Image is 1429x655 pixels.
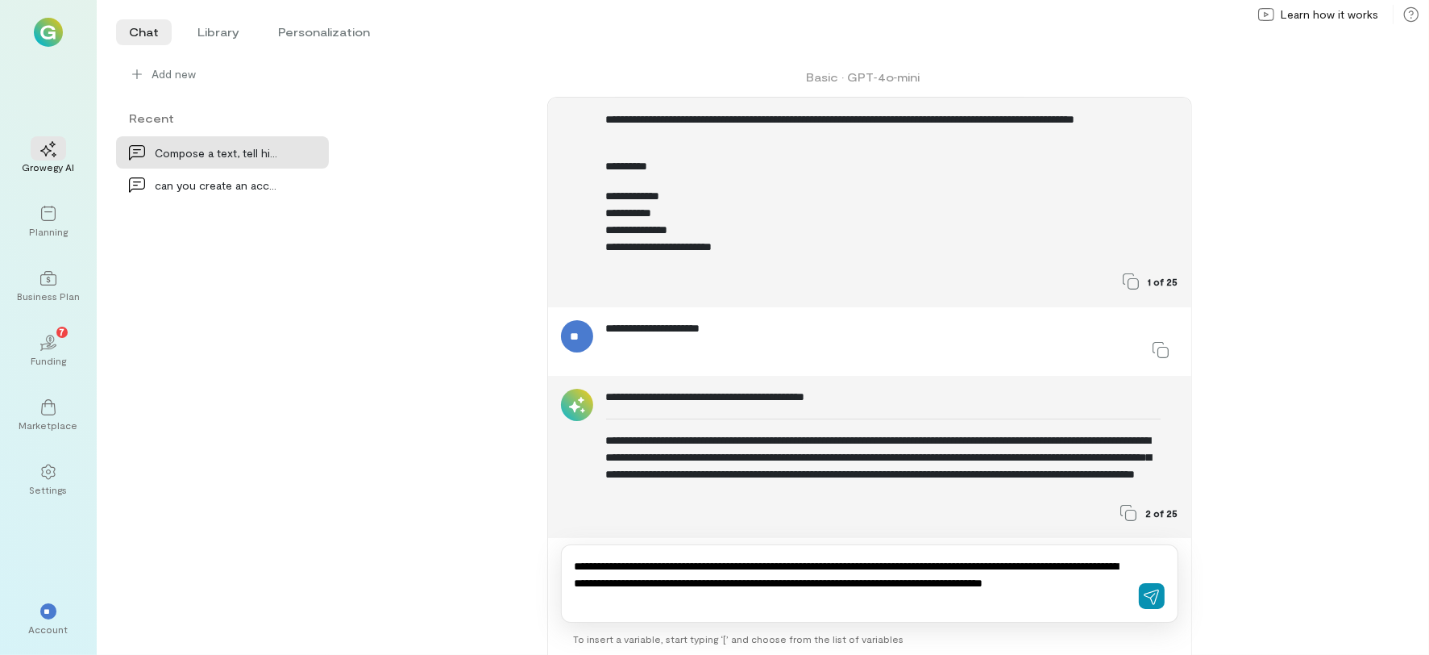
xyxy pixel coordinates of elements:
[19,451,77,509] a: Settings
[31,354,66,367] div: Funding
[19,322,77,380] a: Funding
[23,161,75,173] div: Growegy AI
[155,177,280,194] div: can you create an account on experian like [PERSON_NAME] a…
[29,623,69,636] div: Account
[1281,6,1378,23] span: Learn how it works
[19,257,77,315] a: Business Plan
[1149,275,1178,288] span: 1 of 25
[185,19,252,45] li: Library
[30,483,68,496] div: Settings
[29,225,68,238] div: Planning
[1146,507,1178,519] span: 2 of 25
[60,324,65,339] span: 7
[561,623,1178,655] div: To insert a variable, start typing ‘[’ and choose from the list of variables
[17,290,80,302] div: Business Plan
[19,128,77,186] a: Growegy AI
[152,66,196,82] span: Add new
[19,386,77,444] a: Marketplace
[19,419,78,432] div: Marketplace
[265,19,383,45] li: Personalization
[19,193,77,251] a: Planning
[155,144,280,161] div: Compose a text, tell him that I ask the , I mean…
[116,110,329,127] div: Recent
[116,19,172,45] li: Chat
